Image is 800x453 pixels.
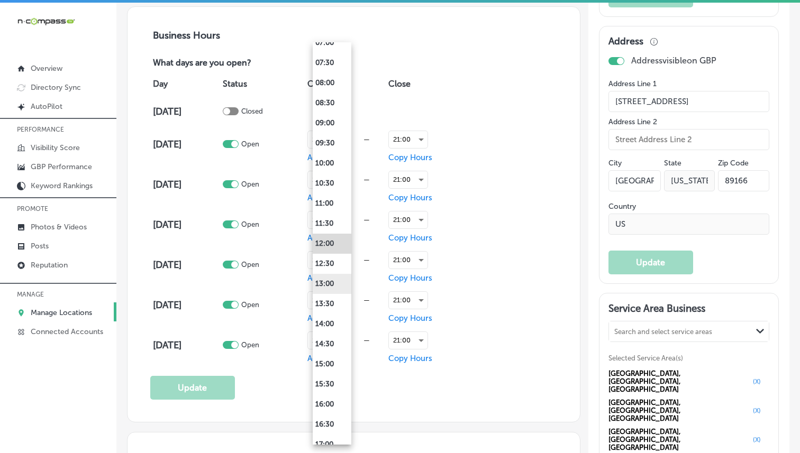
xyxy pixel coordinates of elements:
li: 15:30 [313,374,351,394]
p: Directory Sync [31,83,81,92]
li: 15:00 [313,354,351,374]
li: 09:30 [313,133,351,153]
li: 14:00 [313,314,351,334]
p: Keyword Rankings [31,181,93,190]
li: 07:00 [313,33,351,53]
p: Reputation [31,261,68,270]
li: 14:30 [313,334,351,354]
p: Posts [31,242,49,251]
li: 09:00 [313,113,351,133]
img: 660ab0bf-5cc7-4cb8-ba1c-48b5ae0f18e60NCTV_CLogo_TV_Black_-500x88.png [17,16,75,26]
p: Photos & Videos [31,223,87,232]
li: 08:00 [313,73,351,93]
li: 16:00 [313,394,351,414]
li: 11:00 [313,193,351,214]
p: Manage Locations [31,308,92,317]
p: Visibility Score [31,143,80,152]
li: 11:30 [313,214,351,234]
p: Overview [31,64,62,73]
p: GBP Performance [31,162,92,171]
li: 13:00 [313,274,351,294]
li: 16:30 [313,414,351,434]
li: 10:30 [313,173,351,193]
li: 10:00 [313,153,351,173]
li: 08:30 [313,93,351,113]
p: AutoPilot [31,102,62,111]
li: 13:30 [313,294,351,314]
p: Connected Accounts [31,327,103,336]
li: 07:30 [313,53,351,73]
li: 12:30 [313,254,351,274]
li: 12:00 [313,234,351,254]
